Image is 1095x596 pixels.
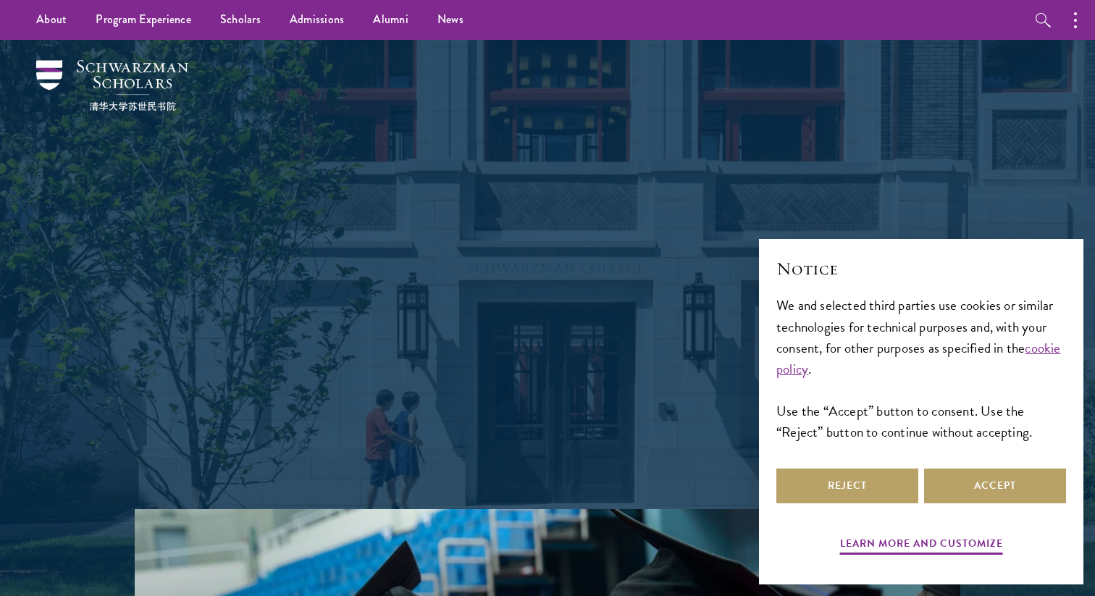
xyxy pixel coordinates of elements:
[776,295,1066,442] div: We and selected third parties use cookies or similar technologies for technical purposes and, wit...
[776,337,1061,379] a: cookie policy
[776,469,918,503] button: Reject
[924,469,1066,503] button: Accept
[776,256,1066,281] h2: Notice
[840,534,1003,557] button: Learn more and customize
[36,60,188,111] img: Schwarzman Scholars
